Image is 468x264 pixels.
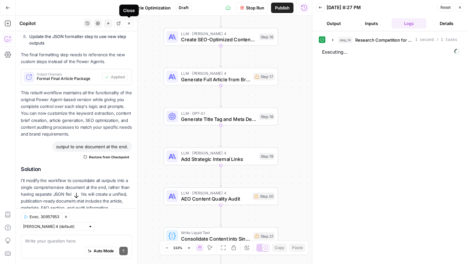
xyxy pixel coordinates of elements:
[246,5,264,11] span: Stop Run
[429,18,464,29] button: Details
[415,37,457,43] span: 1 second / 1 tasks
[392,18,427,29] button: Logs
[179,5,188,11] span: Draft
[220,125,222,147] g: Edge from step_18 to step_19
[272,244,287,252] button: Copy
[181,190,250,196] span: LLM · [PERSON_NAME] 4
[220,46,222,67] g: Edge from step_16 to step_17
[290,244,305,252] button: Paste
[275,245,284,251] span: Copy
[37,76,99,82] span: Format Final Article Package
[220,165,222,187] g: Edge from step_19 to step_20
[181,150,256,156] span: LLM · [PERSON_NAME] 4
[271,3,293,13] button: Publish
[181,36,256,43] span: Create SEO-Optimized Content Brief
[253,73,275,81] div: Step 17
[30,214,59,220] span: Exec. 30957953
[259,153,275,160] div: Step 19
[181,230,250,236] span: Write Liquid Text
[131,5,171,11] span: Article Optimization
[173,245,182,250] span: 113%
[253,192,275,200] div: Step 20
[181,31,256,36] span: LLM · [PERSON_NAME] 4
[102,73,128,81] button: Applied
[121,3,175,13] button: Article Optimization
[275,5,290,11] span: Publish
[181,115,256,123] span: Generate Title Tag and Meta Description
[220,6,222,27] g: Edge from step_15 to step_16
[81,153,132,161] button: Restore from Checkpoint
[164,108,278,125] div: LLM · GPT-4.1Generate Title Tag and Meta DescriptionStep 18
[21,166,132,172] h2: Solution
[259,113,275,120] div: Step 18
[85,247,117,255] button: Auto Mode
[94,248,114,254] span: Auto Mode
[338,37,353,43] span: step_14
[111,74,125,80] span: Applied
[316,18,351,29] button: Output
[355,37,412,43] span: Research Competition for Primary Topic
[164,227,278,245] div: Write Liquid TextConsolidate Content into Single DocumentStep 21
[181,71,250,76] span: LLM · [PERSON_NAME] 4
[440,5,451,10] span: Reset
[181,195,250,203] span: AEO Content Quality Audit
[164,148,278,165] div: LLM · [PERSON_NAME] 4Add Strategic Internal LinksStep 19
[220,86,222,107] g: Edge from step_17 to step_18
[328,35,461,45] button: 1 second / 1 tasks
[164,28,278,46] div: LLM · [PERSON_NAME] 4Create SEO-Optimized Content BriefStep 16
[21,213,62,221] button: Exec. 30957953
[89,154,129,160] span: Restore from Checkpoint
[181,235,250,243] span: Consolidate Content into Single Document
[21,51,132,65] p: The final formatting step needs to reference the new custom steps instead of the Power Agents.
[181,110,256,116] span: LLM · GPT-4.1
[21,89,132,138] p: This rebuilt workflow maintains all the functionality of the original Power Agent-based version w...
[259,33,275,40] div: Step 16
[292,245,303,251] span: Paste
[236,3,268,13] button: Stop Run
[123,7,135,14] div: Close
[23,223,85,230] input: Claude Sonnet 4 (default)
[52,141,132,152] div: output to one document at the end.
[164,68,278,86] div: LLM · [PERSON_NAME] 4Generate Full Article from Brief and InsightsStep 17
[181,155,256,163] span: Add Strategic Internal Links
[181,75,250,83] span: Generate Full Article from Brief and Insights
[164,187,278,205] div: LLM · [PERSON_NAME] 4AEO Content Quality AuditStep 20
[354,18,389,29] button: Inputs
[37,73,99,76] span: Output Changes
[253,232,275,240] div: Step 21
[320,47,461,57] span: Executing...
[437,3,454,12] button: Reset
[19,20,81,27] div: Copilot
[29,34,126,46] strong: Update the JSON formatter step to use new step outputs
[220,205,222,227] g: Edge from step_20 to step_21
[21,177,132,212] p: I'll modify the workflow to consolidate all outputs into a single comprehensive document at the e...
